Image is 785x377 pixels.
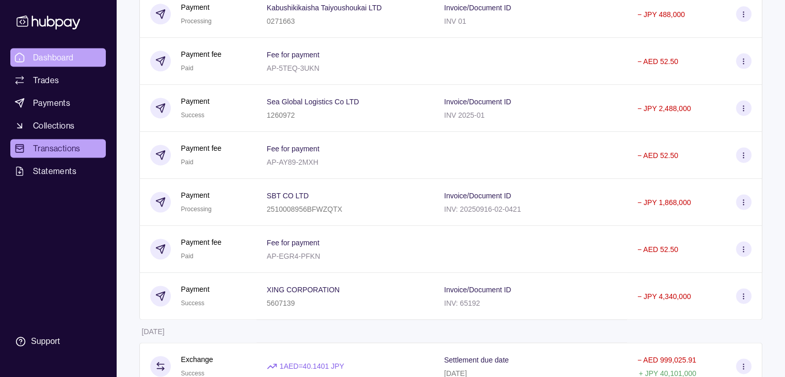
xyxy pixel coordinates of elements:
[637,10,685,19] p: − JPY 488,000
[444,4,511,12] p: Invoice/Document ID
[142,327,165,336] p: [DATE]
[444,192,511,200] p: Invoice/Document ID
[181,354,213,365] p: Exchange
[10,71,106,89] a: Trades
[33,97,70,109] span: Payments
[181,206,212,213] span: Processing
[181,159,194,166] span: Paid
[637,356,696,364] p: − AED 999,025.91
[10,331,106,352] a: Support
[181,96,210,107] p: Payment
[10,93,106,112] a: Payments
[181,300,204,307] span: Success
[637,245,678,254] p: − AED 52.50
[267,4,382,12] p: Kabushikikaisha Taiyoushoukai LTD
[267,252,320,260] p: AP-EGR4-PFKN
[267,158,318,166] p: AP-AY89-2MXH
[637,104,691,113] p: − JPY 2,488,000
[444,356,508,364] p: Settlement due date
[10,48,106,67] a: Dashboard
[267,192,309,200] p: SBT CO LTD
[181,143,222,154] p: Payment fee
[181,65,194,72] span: Paid
[267,239,319,247] p: Fee for payment
[444,286,511,294] p: Invoice/Document ID
[267,145,319,153] p: Fee for payment
[181,190,212,201] p: Payment
[33,142,81,154] span: Transactions
[444,205,521,213] p: INV: 20250916-02-0421
[267,17,295,25] p: 0271663
[33,74,59,86] span: Trades
[33,119,74,132] span: Collections
[181,237,222,248] p: Payment fee
[181,253,194,260] span: Paid
[181,112,204,119] span: Success
[267,299,295,307] p: 5607139
[181,370,204,377] span: Success
[181,18,212,25] span: Processing
[267,111,295,119] p: 1260972
[267,286,340,294] p: XING CORPORATION
[637,151,678,160] p: − AED 52.50
[637,198,691,207] p: − JPY 1,868,000
[444,299,480,307] p: INV: 65192
[31,336,60,347] div: Support
[444,111,485,119] p: INV 2025-01
[444,17,466,25] p: INV 01
[280,360,344,372] p: 1 AED = 40.1401 JPY
[267,51,319,59] p: Fee for payment
[637,292,691,301] p: − JPY 4,340,000
[33,51,74,64] span: Dashboard
[267,205,342,213] p: 2510008956BFWZQTX
[181,49,222,60] p: Payment fee
[10,162,106,180] a: Statements
[10,139,106,158] a: Transactions
[181,284,210,295] p: Payment
[33,165,76,177] span: Statements
[267,64,319,72] p: AP-5TEQ-3UKN
[181,2,212,13] p: Payment
[444,98,511,106] p: Invoice/Document ID
[637,57,678,66] p: − AED 52.50
[267,98,359,106] p: Sea Global Logistics Co LTD
[10,116,106,135] a: Collections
